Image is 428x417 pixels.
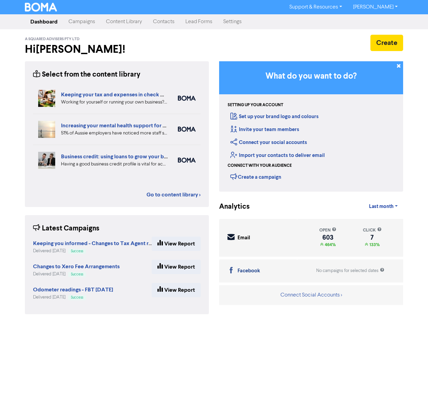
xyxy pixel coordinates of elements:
[71,250,83,253] span: Success
[33,248,152,254] div: Delivered [DATE]
[230,152,325,159] a: Import your contacts to deliver email
[61,161,168,168] div: Having a good business credit profile is vital for accessing routes to funding. We look at six di...
[152,260,201,274] a: View Report
[63,15,101,29] a: Campaigns
[228,102,283,108] div: Setting up your account
[219,202,241,212] div: Analytics
[101,15,148,29] a: Content Library
[284,2,348,13] a: Support & Resources
[323,242,336,247] span: 464%
[219,61,403,192] div: Getting Started in BOMA
[33,263,120,270] strong: Changes to Xero Fee Arrangements
[33,286,113,293] strong: Odometer readings - FBT [DATE]
[147,191,201,199] a: Go to content library >
[370,35,403,51] button: Create
[178,96,196,101] img: boma_accounting
[33,287,113,293] a: Odometer readings - FBT [DATE]
[33,264,120,270] a: Changes to Xero Fee Arrangements
[152,283,201,297] a: View Report
[33,271,120,277] div: Delivered [DATE]
[33,294,113,301] div: Delivered [DATE]
[71,273,83,276] span: Success
[229,71,393,81] h3: What do you want to do?
[33,69,140,80] div: Select from the content library
[316,268,384,274] div: No campaigns for selected dates
[25,15,63,29] a: Dashboard
[230,113,319,120] a: Set up your brand logo and colours
[364,200,403,213] a: Last month
[238,234,250,242] div: Email
[230,139,307,146] a: Connect your social accounts
[61,99,168,106] div: Working for yourself or running your own business? Setup robust systems for expenses & tax requir...
[319,235,336,240] div: 603
[152,237,201,251] a: View Report
[319,227,336,234] div: open
[363,235,382,240] div: 7
[61,153,182,160] a: Business credit: using loans to grow your business
[228,163,292,169] div: Connect with your audience
[33,240,180,247] strong: Keeping you informed - Changes to Tax Agent requirements
[180,15,218,29] a: Lead Forms
[61,122,189,129] a: Increasing your mental health support for employees
[25,43,209,56] h2: Hi [PERSON_NAME] !
[368,242,380,247] span: 133%
[61,91,230,98] a: Keeping your tax and expenses in check when you are self-employed
[61,130,168,137] div: 51% of Aussie employers have noticed more staff struggling with mental health. But very few have ...
[340,343,428,417] iframe: Chat Widget
[178,127,196,132] img: boma
[280,291,342,300] button: Connect Social Accounts >
[348,2,403,13] a: [PERSON_NAME]
[25,3,57,12] img: BOMA Logo
[238,267,260,275] div: Facebook
[178,158,196,163] img: boma
[71,296,83,299] span: Success
[369,204,394,210] span: Last month
[148,15,180,29] a: Contacts
[230,126,299,133] a: Invite your team members
[363,227,382,234] div: click
[230,172,281,182] div: Create a campaign
[25,37,79,42] span: A Squared Advisers Pty Ltd
[218,15,247,29] a: Settings
[33,241,180,246] a: Keeping you informed - Changes to Tax Agent requirements
[33,223,100,234] div: Latest Campaigns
